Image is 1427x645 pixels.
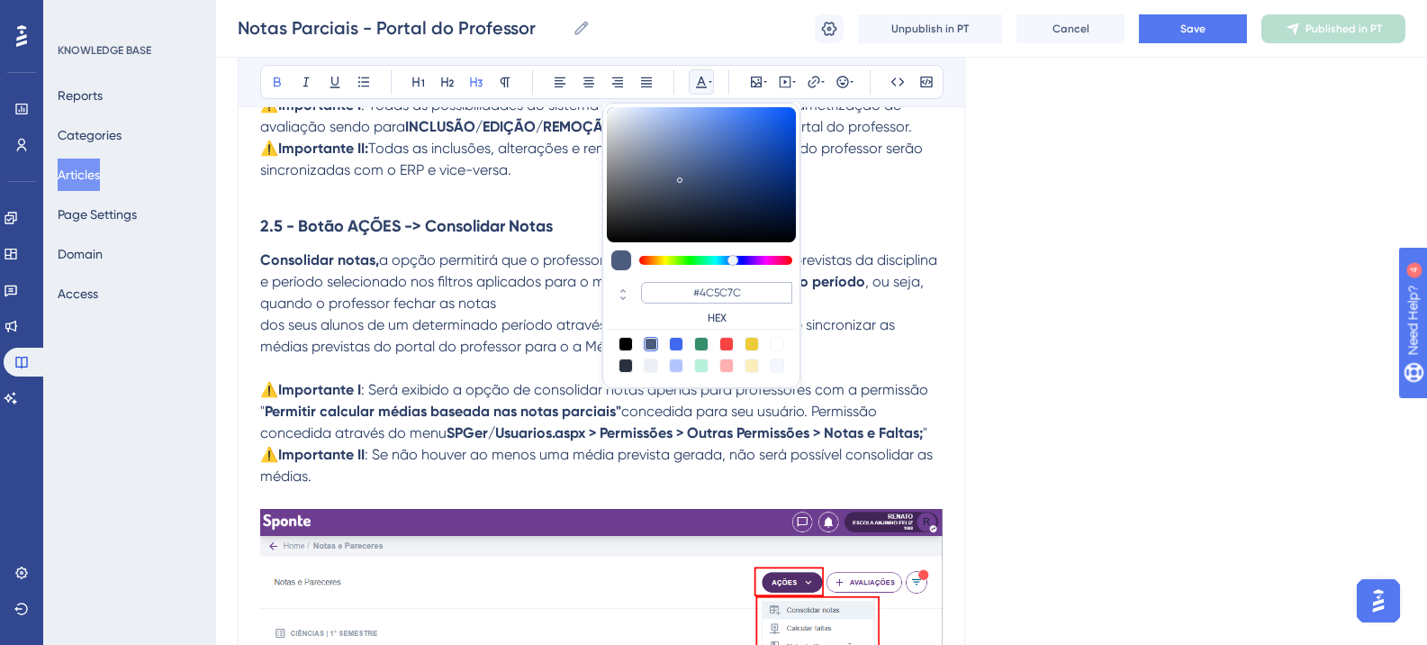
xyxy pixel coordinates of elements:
strong: SPGer/Usuarios.aspx > Permissões > Outras Permissões > Notas e Faltas; [447,424,923,441]
iframe: UserGuiding AI Assistant Launcher [1351,574,1405,628]
label: HEX [641,311,792,325]
strong: Consolidar notas, [260,251,379,268]
button: Reports [58,79,103,112]
span: Unpublish in PT [891,22,969,36]
span: Cancel [1052,22,1089,36]
span: ⚠️ [260,140,278,157]
button: Save [1139,14,1247,43]
button: Access [58,277,98,310]
span: a opção permitirá que o professor possa consolidar as medias previstas da disciplina e período se... [260,251,941,290]
button: Categories [58,119,122,151]
span: Save [1180,22,1206,36]
strong: Permitir calcular médias baseada nas notas parciais" [265,403,621,420]
button: Cancel [1016,14,1124,43]
button: Unpublish in PT [858,14,1002,43]
span: Todas as inclusões, alterações e remoções realizadas pelo portal do professor serão sincronizadas... [260,140,926,178]
span: : Será exibido a opção de consolidar notas apenas para professores com a permissão " [260,381,932,420]
button: Articles [58,159,100,191]
strong: INCLUSÃO/EDIÇÃO/REMOÇÃO [405,118,615,135]
span: : Se não houver ao menos uma média prevista gerada, não será possível consolidar as médias. [260,446,936,485]
strong: Importante II: [278,140,368,157]
div: KNOWLEDGE BASE [58,43,151,58]
span: " [923,424,927,441]
div: 4 [125,9,131,23]
span: Published in PT [1305,22,1382,36]
strong: ⚠️Importante I [260,381,361,398]
button: Page Settings [58,198,137,231]
button: Published in PT [1261,14,1405,43]
span: Need Help? [42,5,113,26]
button: Domain [58,238,103,270]
input: Article Name [238,15,565,41]
strong: ⚠️Importante II [260,446,365,463]
span: dos seus alunos de um determinado período através do consolidar notas ele pode sincronizar as méd... [260,316,899,355]
strong: 2.5 - Botão AÇÕES -> Consolidar Notas [260,216,553,236]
